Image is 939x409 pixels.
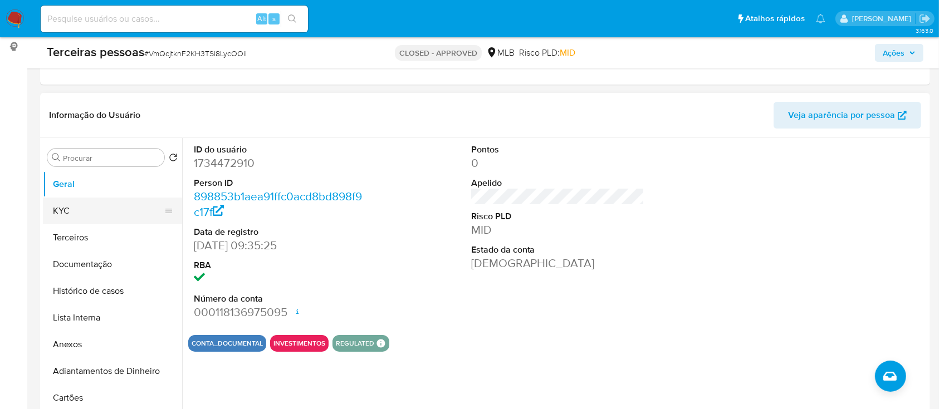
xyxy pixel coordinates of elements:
[486,47,515,59] div: MLB
[745,13,805,24] span: Atalhos rápidos
[194,188,362,220] a: 898853b1aea91ffc0acd8bd898f9c17f
[41,12,308,26] input: Pesquise usuários ou casos...
[43,331,182,358] button: Anexos
[774,102,921,129] button: Veja aparência por pessoa
[194,155,368,171] dd: 1734472910
[471,210,645,223] dt: Risco PLD
[471,177,645,189] dt: Apelido
[194,293,368,305] dt: Número da conta
[875,44,923,62] button: Ações
[471,244,645,256] dt: Estado da conta
[519,47,575,59] span: Risco PLD:
[63,153,160,163] input: Procurar
[471,144,645,156] dt: Pontos
[194,259,368,272] dt: RBA
[43,171,182,198] button: Geral
[43,358,182,385] button: Adiantamentos de Dinheiro
[194,304,368,320] dd: 000118136975095
[194,144,368,156] dt: ID do usuário
[194,177,368,189] dt: Person ID
[788,102,895,129] span: Veja aparência por pessoa
[49,110,140,121] h1: Informação do Usuário
[272,13,276,24] span: s
[281,11,304,27] button: search-icon
[43,304,182,331] button: Lista Interna
[43,278,182,304] button: Histórico de casos
[257,13,266,24] span: Alt
[144,48,247,59] span: # VmQcjtknF2KH3TSi8LycOOii
[560,46,575,59] span: MID
[47,43,144,61] b: Terceiras pessoas
[169,153,178,165] button: Retornar ao pedido padrão
[52,153,61,162] button: Procurar
[194,238,368,253] dd: [DATE] 09:35:25
[852,13,915,24] p: anna.almeida@mercadopago.com.br
[43,251,182,278] button: Documentação
[471,155,645,171] dd: 0
[471,222,645,238] dd: MID
[471,255,645,271] dd: [DEMOGRAPHIC_DATA]
[194,226,368,238] dt: Data de registro
[816,14,825,23] a: Notificações
[919,13,931,24] a: Sair
[43,224,182,251] button: Terceiros
[883,44,904,62] span: Ações
[395,45,482,61] p: CLOSED - APPROVED
[43,198,173,224] button: KYC
[916,26,933,35] span: 3.163.0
